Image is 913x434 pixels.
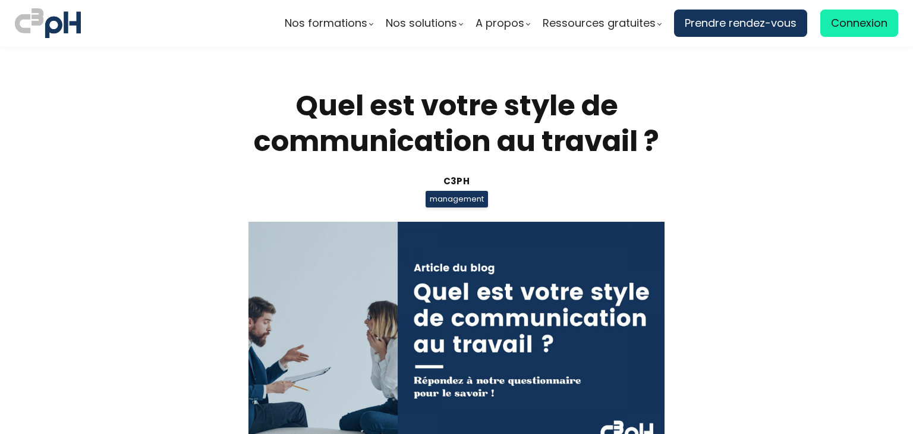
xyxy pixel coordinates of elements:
[820,10,898,37] a: Connexion
[6,408,127,434] iframe: chat widget
[543,14,656,32] span: Ressources gratuites
[476,14,524,32] span: A propos
[285,14,367,32] span: Nos formations
[426,191,488,207] span: management
[15,6,81,40] img: logo C3PH
[180,174,733,188] div: C3pH
[386,14,457,32] span: Nos solutions
[831,14,887,32] span: Connexion
[180,88,733,159] h1: Quel est votre style de communication au travail ?
[685,14,796,32] span: Prendre rendez-vous
[674,10,807,37] a: Prendre rendez-vous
